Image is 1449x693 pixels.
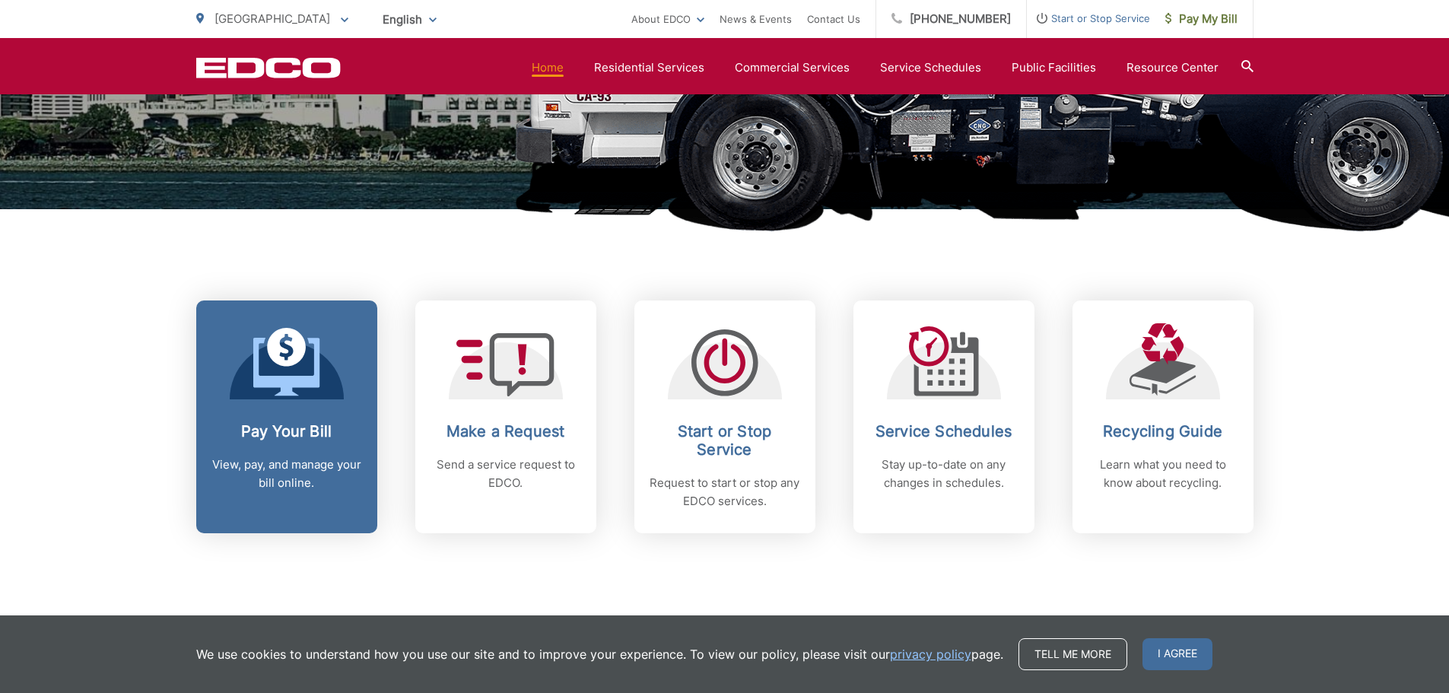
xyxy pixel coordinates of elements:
[211,456,362,492] p: View, pay, and manage your bill online.
[1012,59,1096,77] a: Public Facilities
[196,57,341,78] a: EDCD logo. Return to the homepage.
[650,422,800,459] h2: Start or Stop Service
[1018,638,1127,670] a: Tell me more
[880,59,981,77] a: Service Schedules
[869,422,1019,440] h2: Service Schedules
[1072,300,1254,533] a: Recycling Guide Learn what you need to know about recycling.
[631,10,704,28] a: About EDCO
[371,6,448,33] span: English
[807,10,860,28] a: Contact Us
[211,422,362,440] h2: Pay Your Bill
[431,456,581,492] p: Send a service request to EDCO.
[1142,638,1212,670] span: I agree
[431,422,581,440] h2: Make a Request
[1126,59,1219,77] a: Resource Center
[196,300,377,533] a: Pay Your Bill View, pay, and manage your bill online.
[735,59,850,77] a: Commercial Services
[890,645,971,663] a: privacy policy
[1088,422,1238,440] h2: Recycling Guide
[214,11,330,26] span: [GEOGRAPHIC_DATA]
[415,300,596,533] a: Make a Request Send a service request to EDCO.
[650,474,800,510] p: Request to start or stop any EDCO services.
[853,300,1034,533] a: Service Schedules Stay up-to-date on any changes in schedules.
[196,645,1003,663] p: We use cookies to understand how you use our site and to improve your experience. To view our pol...
[869,456,1019,492] p: Stay up-to-date on any changes in schedules.
[1165,10,1238,28] span: Pay My Bill
[720,10,792,28] a: News & Events
[532,59,564,77] a: Home
[594,59,704,77] a: Residential Services
[1088,456,1238,492] p: Learn what you need to know about recycling.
